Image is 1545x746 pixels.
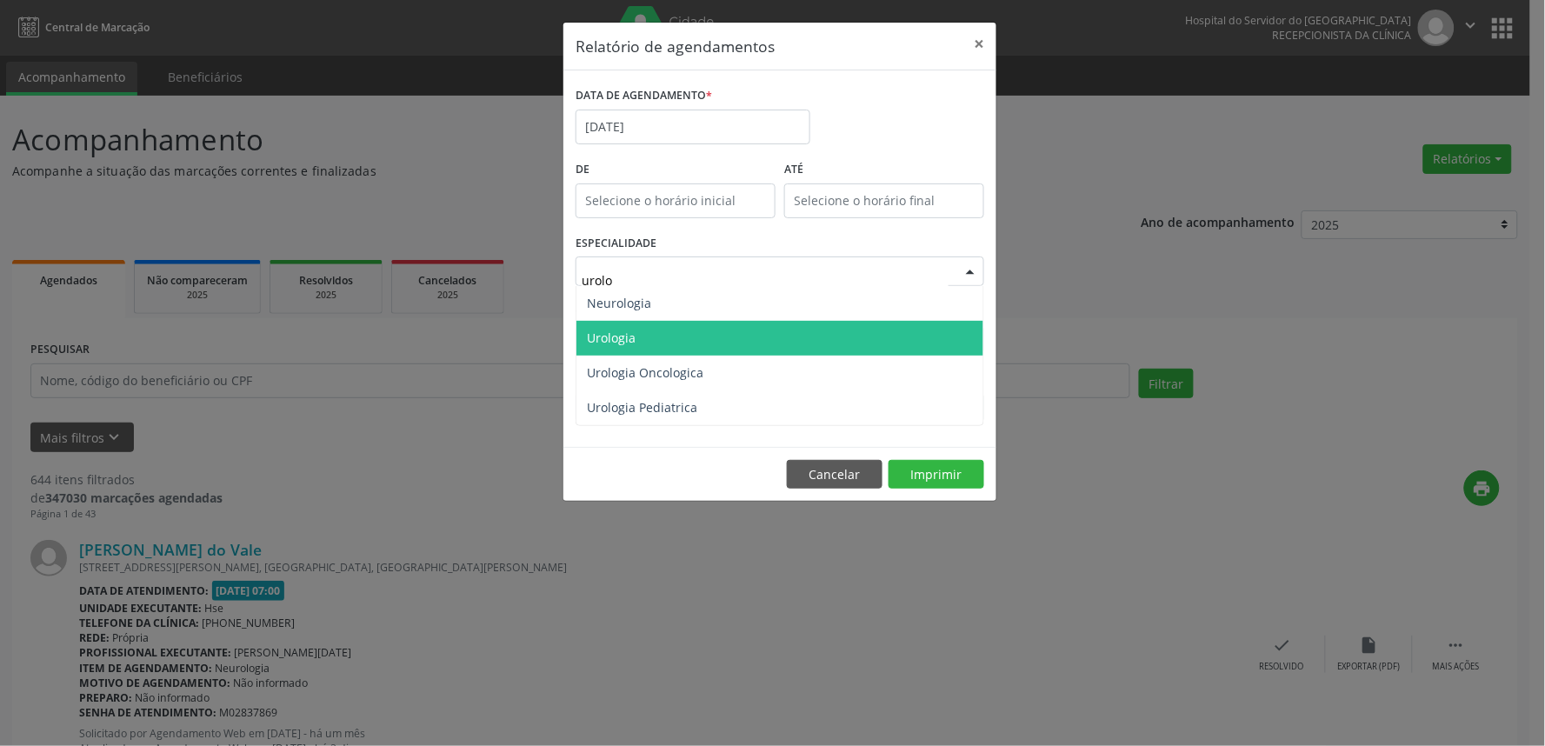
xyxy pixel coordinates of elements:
[576,83,712,110] label: DATA DE AGENDAMENTO
[576,183,776,218] input: Selecione o horário inicial
[576,157,776,183] label: De
[962,23,996,65] button: Close
[587,330,636,346] span: Urologia
[889,460,984,490] button: Imprimir
[587,364,703,381] span: Urologia Oncologica
[576,230,656,257] label: ESPECIALIDADE
[576,110,810,144] input: Selecione uma data ou intervalo
[784,183,984,218] input: Selecione o horário final
[587,295,651,311] span: Neurologia
[582,263,949,297] input: Seleciona uma especialidade
[576,35,775,57] h5: Relatório de agendamentos
[784,157,984,183] label: ATÉ
[587,399,697,416] span: Urologia Pediatrica
[787,460,882,490] button: Cancelar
